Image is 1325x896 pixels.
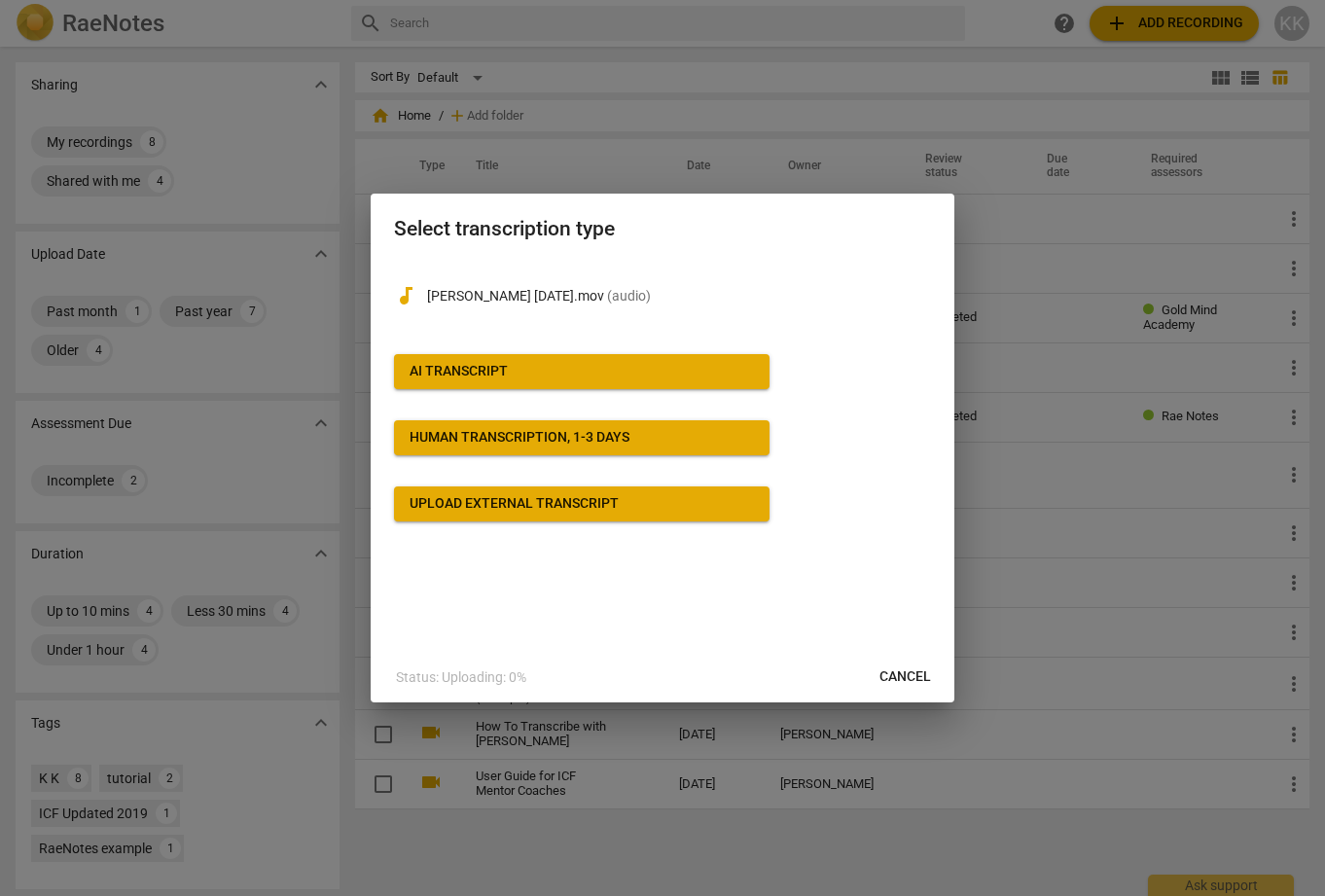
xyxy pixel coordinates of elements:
[607,288,651,304] span: ( audio )
[879,667,931,687] span: Cancel
[410,494,619,514] div: Upload external transcript
[396,667,526,688] p: Status: Uploading: 0%
[394,420,770,455] button: Human transcription, 1-3 days
[394,354,770,389] button: AI Transcript
[427,286,931,306] p: Nathan 9.9.25.mov(audio)
[864,660,947,695] button: Cancel
[394,486,770,521] button: Upload external transcript
[394,284,417,307] span: audiotrack
[410,362,508,381] div: AI Transcript
[394,217,931,241] h2: Select transcription type
[410,428,629,448] div: Human transcription, 1-3 days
